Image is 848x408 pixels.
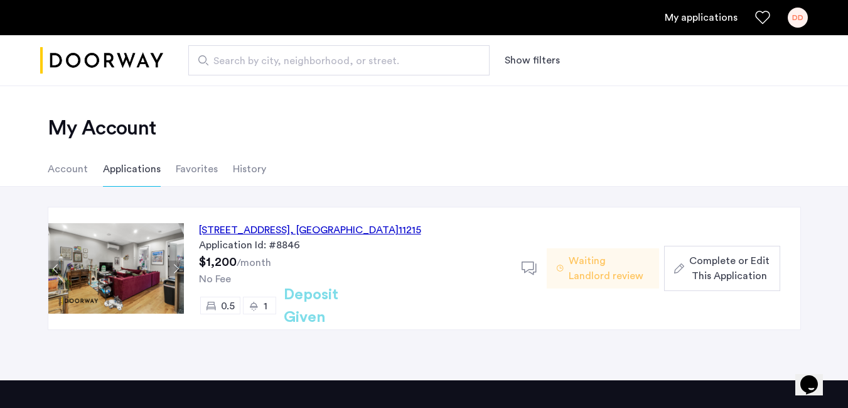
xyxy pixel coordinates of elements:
a: Favorites [755,10,770,25]
input: Apartment Search [188,45,490,75]
button: Next apartment [168,261,184,277]
li: Account [48,152,88,187]
div: DD [788,8,808,28]
button: button [664,246,780,291]
a: Cazamio logo [40,37,163,84]
a: My application [665,10,738,25]
li: Favorites [176,152,218,187]
button: Show or hide filters [505,53,560,68]
span: Search by city, neighborhood, or street. [213,53,454,69]
div: Application Id: #8846 [199,238,507,253]
li: History [233,152,266,187]
span: , [GEOGRAPHIC_DATA] [290,225,399,235]
iframe: chat widget [795,358,835,395]
img: Apartment photo [48,223,184,314]
li: Applications [103,152,161,187]
span: 0.5 [221,301,235,311]
span: $1,200 [199,256,237,268]
button: Previous apartment [48,261,64,277]
span: 1 [264,301,267,311]
h2: Deposit Given [284,284,384,329]
div: [STREET_ADDRESS] 11215 [199,223,421,238]
h2: My Account [48,116,801,141]
sub: /month [237,258,271,268]
span: No Fee [199,274,231,284]
span: Complete or Edit This Application [689,253,770,284]
span: Waiting Landlord review [569,253,649,284]
img: logo [40,37,163,84]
